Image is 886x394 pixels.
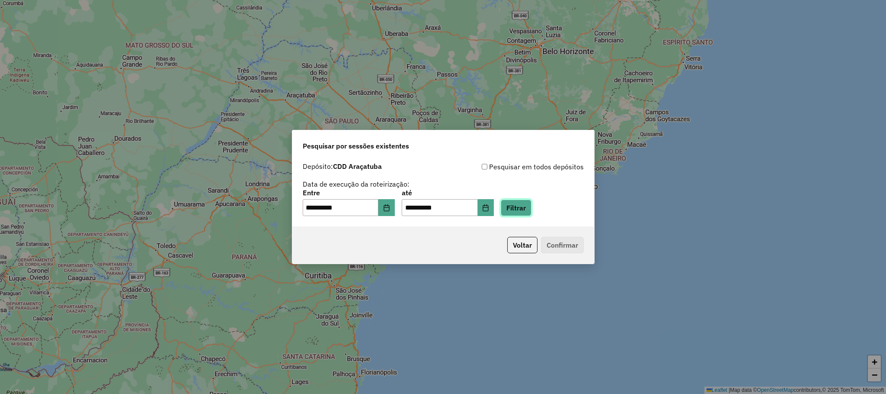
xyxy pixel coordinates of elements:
button: Voltar [507,237,537,253]
label: Entre [303,187,395,198]
button: Filtrar [501,200,531,216]
label: Data de execução da roteirização: [303,179,409,189]
label: Depósito: [303,161,382,171]
button: Choose Date [478,199,494,216]
strong: CDD Araçatuba [333,162,382,171]
div: Pesquisar em todos depósitos [443,161,584,172]
span: Pesquisar por sessões existentes [303,141,409,151]
label: até [402,187,494,198]
button: Choose Date [378,199,395,216]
